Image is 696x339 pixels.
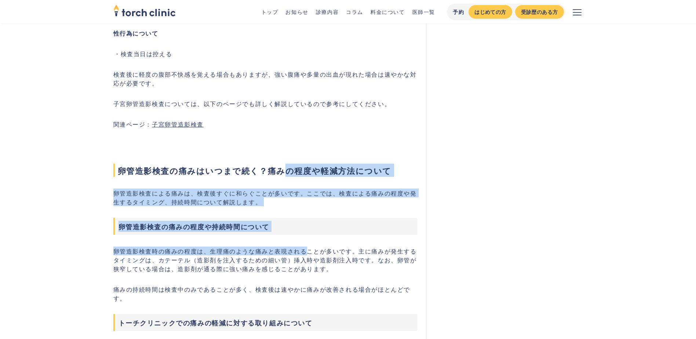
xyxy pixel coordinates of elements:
[453,8,464,16] div: 予約
[113,5,176,18] a: home
[113,247,418,273] p: 卵管造影検査時の痛みの程度は、生理痛のような痛みと表現されることが多いです。主に痛みが発生するタイミングは、カテーテル（造影剤を注入するための細い管）挿入時や造影剤注入時です。なお、卵管が狭窄し...
[113,314,418,331] h3: トーチクリニックでの痛みの軽減に対する取り組みについて
[412,8,435,15] a: 医師一覧
[261,8,278,15] a: トップ
[515,5,564,19] a: 受診歴のある方
[113,70,418,87] p: 検査後に軽度の腹部不快感を覚える場合もありますが、強い腹痛や多量の出血が現れた場合は速やかな対応が必要です。
[316,8,339,15] a: 診療内容
[469,5,512,19] a: はじめての方
[113,99,418,108] p: 子宮卵管造影検査については、以下のページでも詳しく解説しているので参考にしてください。
[113,29,158,37] strong: 性行為について
[113,2,176,18] img: torch clinic
[121,49,418,58] li: 検査当日は控える
[521,8,558,16] div: 受診歴のある方
[152,120,204,128] a: 子宮卵管造影検査
[113,164,418,177] span: 卵管造影検査の痛みはいつまで続く？痛みの程度や軽減方法について
[113,120,418,128] p: 関連ページ：
[113,189,418,206] p: 卵管造影検査による痛みは、検査後すぐに和らぐことが多いです。ここでは、検査による痛みの程度や発生するタイミング、持続時間について解説します。
[371,8,405,15] a: 料金について
[113,218,418,235] h3: 卵管造影検査の痛みの程度や持続時間について
[346,8,363,15] a: コラム
[285,8,308,15] a: お知らせ
[113,285,418,302] p: 痛みの持続時間は検査中のみであることが多く、検査後は速やかに痛みが改善される場合がほとんどです。
[474,8,506,16] div: はじめての方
